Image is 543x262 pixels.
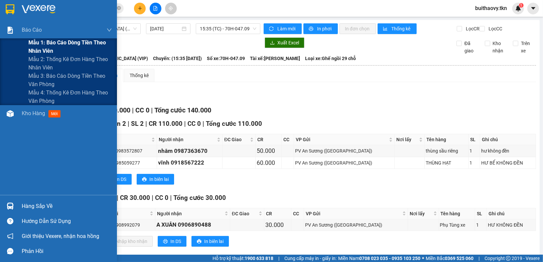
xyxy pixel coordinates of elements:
div: vĩnh 0918567222 [158,158,221,167]
span: bar-chart [383,26,389,32]
span: SL 2 [131,120,144,127]
span: notification [7,233,13,239]
span: Mẫu 1: Báo cáo dòng tiền theo nhân viên [28,38,112,55]
td: PV An Sương (Hàng Hóa) [304,219,408,231]
span: Người nhận [159,136,216,143]
button: printerIn biên lai [137,174,174,185]
button: downloadNhập kho nhận [103,236,153,247]
button: printerIn phơi [303,23,338,34]
span: | [128,120,129,127]
div: Thống kê [130,72,149,79]
span: down [107,27,112,33]
span: In DS [116,176,126,183]
button: printerIn biên lai [191,236,229,247]
button: bar-chartThống kê [378,23,417,34]
th: SL [469,134,480,145]
th: CR [264,208,291,219]
span: Hỗ trợ kỹ thuật: [213,255,273,262]
span: CC 0 [135,106,149,114]
span: | [152,194,153,202]
div: THÙNG HẠT [426,159,467,167]
span: CR 30.000 [120,194,150,202]
span: Lọc CR [463,25,481,32]
b: GỬI : PV Trảng Bàng [8,48,92,59]
div: HƯ BỂ KHÔNG ĐỀN [481,159,535,167]
div: A XUÂN 0906890488 [156,220,229,229]
span: In biên lai [149,176,169,183]
div: c phượng 0983572807 [95,147,156,155]
div: PV An Sương ([GEOGRAPHIC_DATA]) [305,221,407,229]
th: SL [475,208,487,219]
td: PV An Sương (Hàng Hóa) [294,157,395,169]
span: printer [309,26,314,32]
span: printer [197,239,201,244]
strong: 1900 633 818 [245,256,273,261]
span: file-add [153,6,158,11]
span: ⚪️ [422,257,424,260]
sup: 1 [519,3,524,8]
span: | [145,120,147,127]
span: Giới thiệu Vexere, nhận hoa hồng [22,232,99,240]
span: In biên lai [204,238,224,245]
li: [STREET_ADDRESS][PERSON_NAME]. [GEOGRAPHIC_DATA], Tỉnh [GEOGRAPHIC_DATA] [62,16,279,25]
div: 1 [470,159,479,167]
span: 15:35 (TC) - 70H-047.09 [200,24,256,34]
img: logo-vxr [6,4,14,14]
span: Báo cáo [22,26,42,34]
div: thùng sầu riêng [426,147,467,155]
li: Hotline: 1900 8153 [62,25,279,33]
span: Đơn 2 [108,120,126,127]
th: CC [291,208,304,219]
span: Chuyến: (15:35 [DATE]) [153,55,202,62]
span: Đã giao [462,40,480,54]
span: Số xe: 70H-047.09 [207,55,245,62]
button: downloadXuất Excel [265,37,304,48]
span: printer [142,177,147,182]
span: CR 110.000 [149,120,182,127]
img: warehouse-icon [7,110,14,117]
th: Tên hàng [425,134,469,145]
span: Tổng cước 30.000 [173,194,226,202]
span: Kho hàng [22,110,45,116]
div: TRỌNG 0908992079 [97,221,154,229]
span: ĐC Giao [224,136,249,143]
span: aim [168,6,173,11]
span: copyright [506,256,511,261]
span: Mẫu 2: Thống kê đơn hàng theo nhân viên [28,55,112,72]
button: plus [134,3,146,14]
span: | [184,120,186,127]
span: Nơi lấy [396,136,418,143]
div: chú khôi 0985059277 [95,159,156,167]
button: aim [165,3,177,14]
td: PV An Sương (Hàng Hóa) [294,145,395,157]
span: close-circle [117,5,121,12]
div: PV An Sương ([GEOGRAPHIC_DATA]) [295,159,393,167]
span: mới [48,110,60,117]
span: Miền Bắc [426,255,473,262]
span: Người nhận [157,210,223,217]
span: Lọc CC [486,25,503,32]
img: solution-icon [7,27,14,34]
img: logo.jpg [8,8,42,42]
span: Người gửi [97,210,148,217]
strong: 0369 525 060 [445,256,473,261]
span: Cung cấp máy in - giấy in: [284,255,336,262]
span: | [202,120,204,127]
span: Trên xe [518,40,536,54]
strong: 0708 023 035 - 0935 103 250 [359,256,420,261]
span: VP Gửi [306,210,401,217]
span: | [278,255,279,262]
span: Tài xế: [PERSON_NAME] [250,55,300,62]
span: Xuất Excel [277,39,299,46]
span: question-circle [7,218,13,224]
th: Ghi chú [487,208,536,219]
span: message [7,248,13,254]
span: Mẫu 4: Thống kê đơn hàng theo văn phòng [28,88,112,105]
div: 30.000 [265,220,290,230]
th: CC [282,134,294,145]
span: sync [269,26,275,32]
div: Phụ Tùng xe [440,221,474,229]
span: Loại xe: Ghế ngồi 29 chỗ [305,55,356,62]
th: CR [256,134,282,145]
div: 1 [476,221,486,229]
